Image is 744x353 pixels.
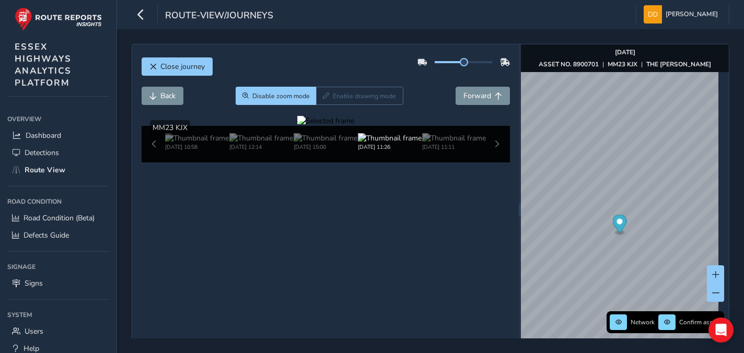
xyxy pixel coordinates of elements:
[15,41,72,89] span: ESSEX HIGHWAYS ANALYTICS PLATFORM
[708,317,734,343] div: Open Intercom Messenger
[25,326,43,336] span: Users
[7,144,109,161] a: Detections
[294,133,357,143] img: Thumbnail frame
[160,62,205,72] span: Close journey
[24,213,95,223] span: Road Condition (Beta)
[229,143,293,151] div: [DATE] 12:14
[456,87,510,105] button: Forward
[24,230,69,240] span: Defects Guide
[294,143,357,151] div: [DATE] 15:00
[608,60,637,68] strong: MM23 KJX
[613,215,627,236] div: Map marker
[644,5,662,23] img: diamond-layout
[236,87,317,105] button: Zoom
[7,307,109,323] div: System
[165,143,229,151] div: [DATE] 10:58
[422,143,486,151] div: [DATE] 11:11
[646,60,711,68] strong: THE [PERSON_NAME]
[644,5,722,23] button: [PERSON_NAME]
[666,5,718,23] span: [PERSON_NAME]
[7,275,109,292] a: Signs
[7,259,109,275] div: Signage
[229,133,293,143] img: Thumbnail frame
[7,127,109,144] a: Dashboard
[358,143,422,151] div: [DATE] 11:26
[160,91,176,101] span: Back
[153,123,188,133] span: MM23 KJX
[7,161,109,179] a: Route View
[539,60,599,68] strong: ASSET NO. 8900701
[422,133,486,143] img: Thumbnail frame
[7,323,109,340] a: Users
[7,227,109,244] a: Defects Guide
[25,278,43,288] span: Signs
[142,87,183,105] button: Back
[463,91,491,101] span: Forward
[539,60,711,68] div: | |
[26,131,61,140] span: Dashboard
[142,57,213,76] button: Close journey
[15,7,102,31] img: rr logo
[25,148,59,158] span: Detections
[25,165,65,175] span: Route View
[252,92,310,100] span: Disable zoom mode
[7,194,109,209] div: Road Condition
[165,9,273,23] span: route-view/journeys
[7,111,109,127] div: Overview
[679,318,721,326] span: Confirm assets
[615,48,635,56] strong: [DATE]
[7,209,109,227] a: Road Condition (Beta)
[165,133,229,143] img: Thumbnail frame
[358,133,422,143] img: Thumbnail frame
[631,318,655,326] span: Network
